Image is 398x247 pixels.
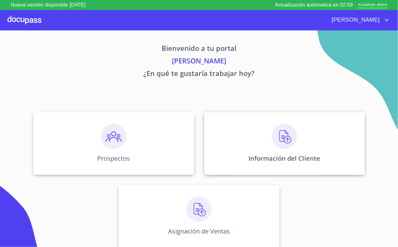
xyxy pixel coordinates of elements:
[168,227,230,235] p: Asignación de Ventas
[272,124,297,149] img: carga.png
[97,154,130,163] p: Prospectos
[327,15,390,25] button: account of current user
[358,2,387,8] span: Actualizar ahora
[8,43,390,56] p: Bienvenido a tu portal
[186,197,211,222] img: carga.png
[327,15,383,25] span: [PERSON_NAME]
[8,68,390,81] p: ¿En qué te gustaría trabajar hoy?
[8,56,390,68] p: [PERSON_NAME]
[248,154,320,163] p: Información del Cliente
[11,1,86,9] p: Nueva versión disponible [DATE]
[275,1,353,9] p: Actualización automatica en 02:59
[101,124,126,149] img: prospectos.png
